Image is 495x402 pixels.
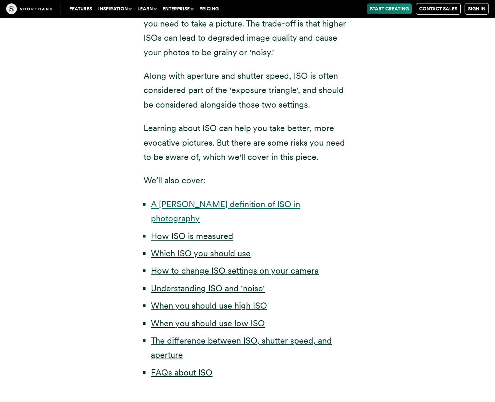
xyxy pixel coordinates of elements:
[151,248,251,258] a: Which ISO you should use
[6,3,52,14] img: The Craft
[134,3,159,14] button: Learn
[196,3,222,14] a: Pricing
[151,231,233,241] a: How ISO is measured
[151,199,300,223] a: A [PERSON_NAME] definition of ISO in photography
[159,3,196,14] button: Enterprise
[151,266,319,276] a: How to change ISO settings on your camera
[66,3,95,14] a: Features
[151,318,265,328] a: When you should use low ISO
[416,3,461,15] a: Contact Sales
[465,3,489,15] a: Sign in
[144,121,351,164] p: Learning about ISO can help you take better, more evocative pictures. But there are some risks yo...
[151,283,265,293] a: Understanding ISO and 'noise'
[151,367,212,377] a: FAQs about ISO
[151,336,332,360] a: The difference between ISO, shutter speed, and aperture
[151,301,267,311] a: When you should use high ISO
[144,173,351,188] p: We’ll also cover:
[95,3,134,14] button: Inspiration
[144,69,351,112] p: Along with aperture and shutter speed, ISO is often considered part of the 'exposure triangle', a...
[367,3,412,14] a: Start Creating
